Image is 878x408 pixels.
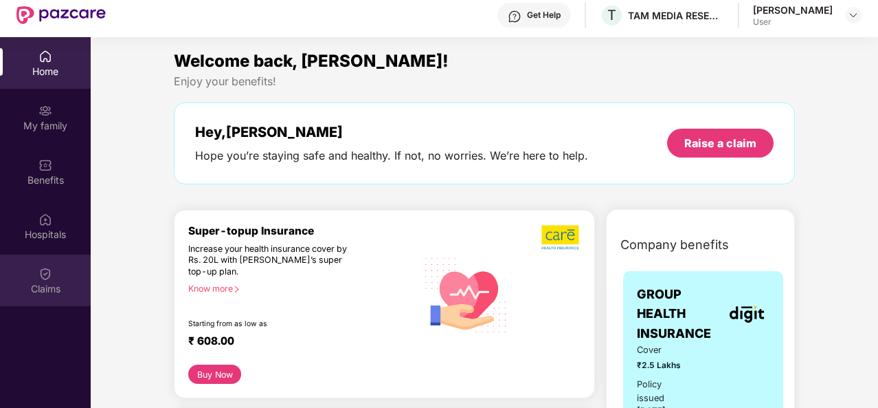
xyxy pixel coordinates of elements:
[637,359,687,372] span: ₹2.5 Lakhs
[527,10,561,21] div: Get Help
[188,334,403,351] div: ₹ 608.00
[174,51,449,71] span: Welcome back, [PERSON_NAME]!
[620,235,729,255] span: Company benefits
[607,7,616,23] span: T
[753,17,833,28] div: User
[188,283,409,293] div: Know more
[233,286,240,293] span: right
[188,244,358,278] div: Increase your health insurance cover by Rs. 20L with [PERSON_NAME]’s super top-up plan.
[508,10,521,23] img: svg+xml;base64,PHN2ZyBpZD0iSGVscC0zMngzMiIgeG1sbnM9Imh0dHA6Ly93d3cudzMub3JnLzIwMDAvc3ZnIiB3aWR0aD...
[38,213,52,226] img: svg+xml;base64,PHN2ZyBpZD0iSG9zcGl0YWxzIiB4bWxucz0iaHR0cDovL3d3dy53My5vcmcvMjAwMC9zdmciIHdpZHRoPS...
[188,365,241,384] button: Buy Now
[753,3,833,17] div: [PERSON_NAME]
[730,305,764,323] img: insurerLogo
[628,9,724,22] div: TAM MEDIA RESEARCH PRIVATE LIMITED
[848,10,859,21] img: svg+xml;base64,PHN2ZyBpZD0iRHJvcGRvd24tMzJ4MzIiIHhtbG5zPSJodHRwOi8vd3d3LnczLm9yZy8yMDAwL3N2ZyIgd2...
[637,285,724,343] span: GROUP HEALTH INSURANCE
[188,224,417,237] div: Super-topup Insurance
[541,224,581,250] img: b5dec4f62d2307b9de63beb79f102df3.png
[637,343,687,357] span: Cover
[38,50,52,63] img: svg+xml;base64,PHN2ZyBpZD0iSG9tZSIgeG1sbnM9Imh0dHA6Ly93d3cudzMub3JnLzIwMDAvc3ZnIiB3aWR0aD0iMjAiIG...
[637,378,687,405] div: Policy issued
[188,319,359,329] div: Starting from as low as
[195,149,588,163] div: Hope you’re staying safe and healthy. If not, no worries. We’re here to help.
[195,124,588,140] div: Hey, [PERSON_NAME]
[38,104,52,118] img: svg+xml;base64,PHN2ZyB3aWR0aD0iMjAiIGhlaWdodD0iMjAiIHZpZXdCb3g9IjAgMCAyMCAyMCIgZmlsbD0ibm9uZSIgeG...
[38,267,52,281] img: svg+xml;base64,PHN2ZyBpZD0iQ2xhaW0iIHhtbG5zPSJodHRwOi8vd3d3LnczLm9yZy8yMDAwL3N2ZyIgd2lkdGg9IjIwIi...
[16,6,106,24] img: New Pazcare Logo
[174,74,795,89] div: Enjoy your benefits!
[417,244,515,344] img: svg+xml;base64,PHN2ZyB4bWxucz0iaHR0cDovL3d3dy53My5vcmcvMjAwMC9zdmciIHhtbG5zOnhsaW5rPSJodHRwOi8vd3...
[684,136,756,151] div: Raise a claim
[38,158,52,172] img: svg+xml;base64,PHN2ZyBpZD0iQmVuZWZpdHMiIHhtbG5zPSJodHRwOi8vd3d3LnczLm9yZy8yMDAwL3N2ZyIgd2lkdGg9Ij...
